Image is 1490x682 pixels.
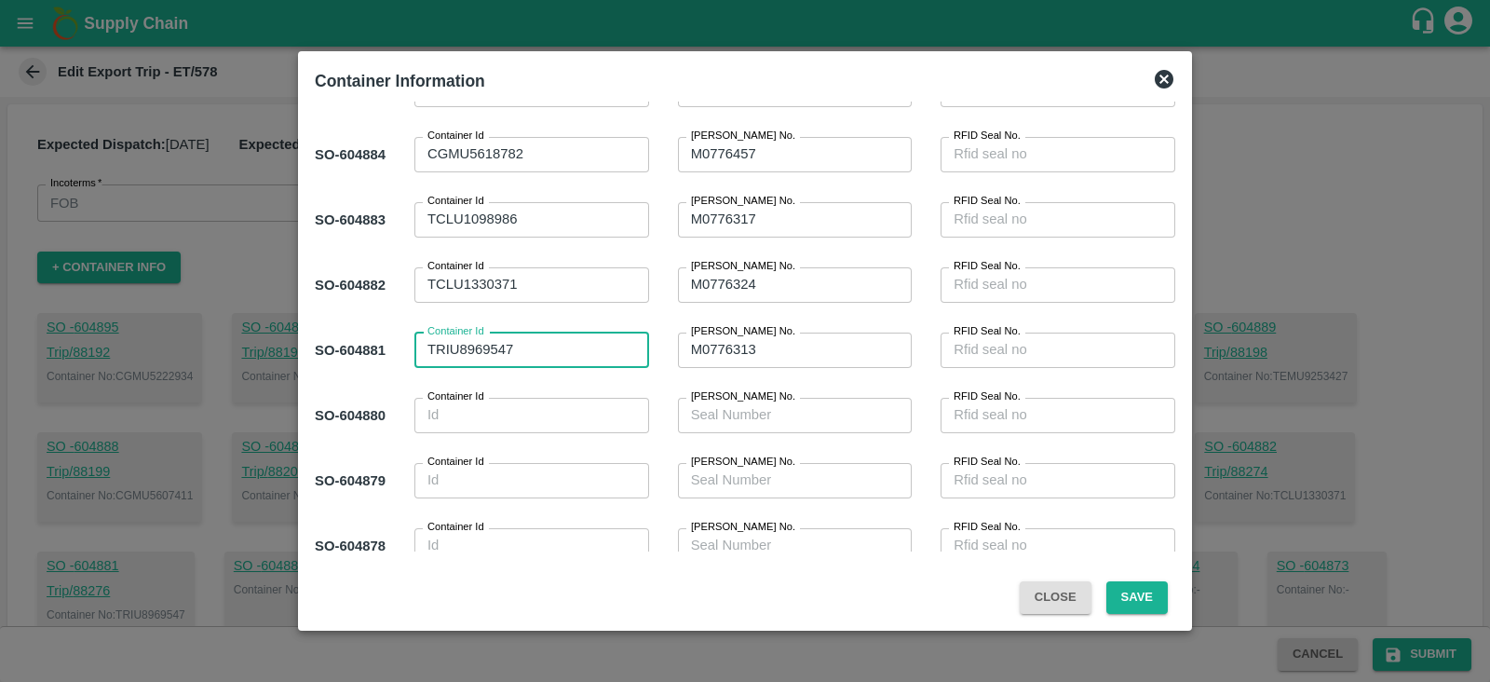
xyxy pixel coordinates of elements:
[954,520,1021,535] label: RFID Seal No.
[315,147,386,162] b: SO- 604884
[1106,581,1168,614] button: Save
[691,259,795,274] label: [PERSON_NAME] No.
[315,278,386,293] b: SO- 604882
[427,129,484,143] label: Container Id
[315,72,485,90] b: Container Information
[315,212,386,227] b: SO- 604883
[427,210,636,229] textarea: TCLU1098986
[954,324,1021,339] label: RFID Seal No.
[427,194,484,209] label: Container Id
[427,144,636,164] textarea: CGMU5618782
[954,389,1021,404] label: RFID Seal No.
[1020,581,1091,614] button: Close
[315,473,386,488] b: SO- 604879
[691,194,795,209] label: [PERSON_NAME] No.
[427,455,484,470] label: Container Id
[691,144,900,164] textarea: M0776457
[954,455,1021,470] label: RFID Seal No.
[691,129,795,143] label: [PERSON_NAME] No.
[427,324,484,339] label: Container Id
[954,129,1021,143] label: RFID Seal No.
[427,275,636,294] textarea: TCLU1330371
[954,194,1021,209] label: RFID Seal No.
[427,389,484,404] label: Container Id
[691,520,795,535] label: [PERSON_NAME] No.
[315,539,386,553] b: SO- 604878
[427,259,484,274] label: Container Id
[315,408,386,423] b: SO- 604880
[315,343,386,358] b: SO- 604881
[691,210,900,229] textarea: M0776317
[691,389,795,404] label: [PERSON_NAME] No.
[691,340,900,360] textarea: M0776313
[954,259,1021,274] label: RFID Seal No.
[691,324,795,339] label: [PERSON_NAME] No.
[691,275,900,294] textarea: M0776324
[427,520,484,535] label: Container Id
[427,340,636,360] textarea: TRIU8969547
[691,455,795,470] label: [PERSON_NAME] No.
